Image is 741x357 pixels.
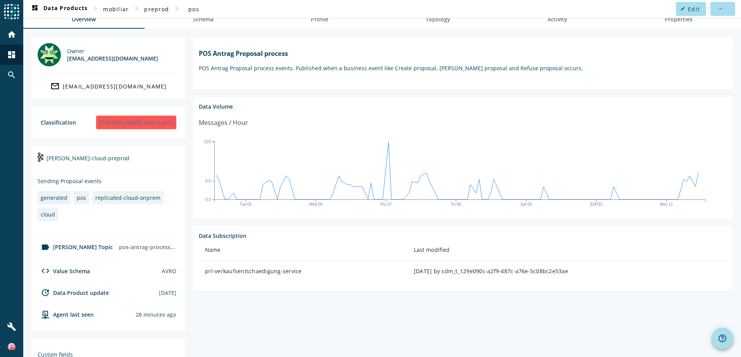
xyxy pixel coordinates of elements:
[181,2,206,16] button: pos
[136,311,176,318] div: Agents typically reports every 15min to 1h
[676,2,706,16] button: Edit
[205,178,211,183] text: 6.5
[199,49,727,58] h1: POS Antrag Proposal process
[41,194,67,201] div: generated
[408,239,727,261] th: Last modified
[30,4,40,14] mat-icon: dashboard
[95,194,160,201] div: replicated-cloud-onprem
[451,202,461,206] text: Fri 08
[38,153,43,162] img: kafka-cloud-preprod
[665,17,693,22] span: Properties
[41,119,76,126] div: Classification
[91,4,100,13] mat-icon: chevron_right
[205,197,211,201] text: 0.0
[63,83,167,90] div: [EMAIL_ADDRESS][DOMAIN_NAME]
[41,243,50,252] mat-icon: label
[7,50,16,59] mat-icon: dashboard
[172,4,181,13] mat-icon: chevron_right
[590,202,603,206] text: [DATE]
[103,5,129,13] span: mobiliar
[8,343,16,351] img: 83f4ce1d17f47f21ebfbce80c7408106
[199,239,408,261] th: Name
[116,240,179,254] div: pos-antrag-process-fachereignisse-v2-preprod
[660,202,673,206] text: Mon 11
[199,232,727,239] div: Data Subscription
[41,288,50,297] mat-icon: update
[159,289,176,296] div: [DATE]
[144,5,169,13] span: preprod
[67,47,158,55] div: Owner
[188,5,199,13] span: pos
[41,266,50,276] mat-icon: code
[38,79,179,93] a: [EMAIL_ADDRESS][DOMAIN_NAME]
[100,2,132,16] button: mobiliar
[309,202,322,206] text: Wed 06
[4,4,19,19] img: spoud-logo.svg
[38,43,61,66] img: spacex@mobi.ch
[520,202,532,206] text: Sat 09
[718,7,722,11] mat-icon: more_horiz
[311,17,328,22] span: Profile
[67,55,158,62] div: [EMAIL_ADDRESS][DOMAIN_NAME]
[199,103,727,110] div: Data Volume
[548,17,567,22] span: Activity
[30,4,88,14] span: Data Products
[7,70,16,80] mat-icon: search
[41,211,55,218] div: cloud
[38,152,179,171] div: [PERSON_NAME]-cloud-preprod
[27,2,91,16] button: Data Products
[718,334,727,343] mat-icon: help_outline
[199,64,727,72] p: POS Antrag Proposal process events. Published when a business event like Create proposal, [PERSON...
[72,17,96,22] span: Overview
[38,243,113,252] div: [PERSON_NAME] Topic
[199,118,248,128] div: Messages / Hour
[141,2,172,16] button: preprod
[7,322,16,331] mat-icon: build
[688,5,700,13] span: Edit
[162,267,176,275] div: AVRO
[204,140,211,144] text: 520
[50,81,60,91] mat-icon: mail_outline
[38,288,109,297] div: Data Product update
[240,202,252,206] text: Tue 05
[426,17,450,22] span: Topology
[132,4,141,13] mat-icon: chevron_right
[193,17,214,22] span: Schema
[205,267,402,275] div: prl-verkaufsentschaedigung-service
[96,116,176,129] div: [PERSON_NAME] vertraulich
[38,177,179,185] div: Sending Proposal events
[7,30,16,39] mat-icon: home
[681,7,685,11] mat-icon: edit
[38,310,94,319] div: agent-env-cloud-preprod
[380,202,392,206] text: Thu 07
[38,266,90,276] div: Value Schema
[77,194,86,201] div: pos
[408,261,727,281] td: [DATE] by sdm_t_129e090c-a2f9-487c-a76e-5c08bc2e53ae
